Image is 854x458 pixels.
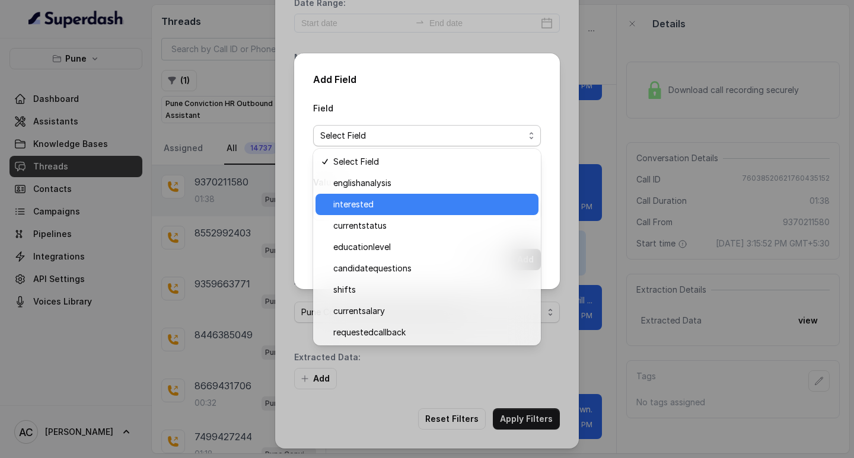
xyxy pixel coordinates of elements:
span: candidatequestions [333,261,531,276]
span: requestedcallback [333,325,531,340]
button: Select Field [313,125,541,146]
span: englishanalysis [333,176,531,190]
span: currentsalary [333,304,531,318]
span: Select Field [320,129,524,143]
span: educationlevel [333,240,531,254]
div: Select Field [313,149,541,345]
span: interested [333,197,531,212]
span: currentstatus [333,219,531,233]
span: Select Field [333,155,531,169]
span: shifts [333,283,531,297]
